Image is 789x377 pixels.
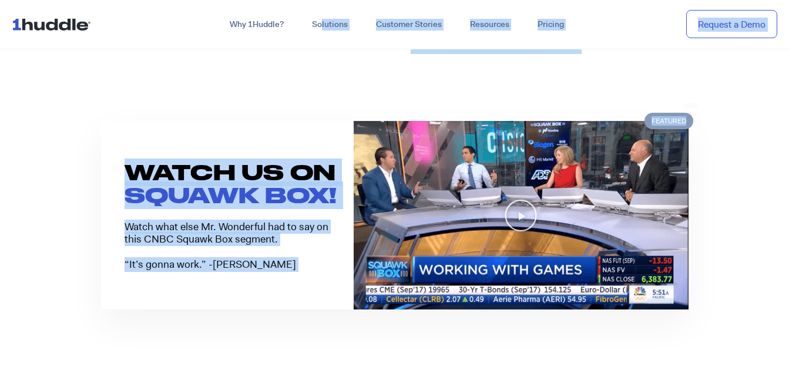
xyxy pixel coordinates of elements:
h3: WATCH US ON [125,159,354,186]
img: ... [12,13,96,35]
a: Resources [456,14,523,35]
a: Pricing [523,14,578,35]
a: Solutions [298,14,362,35]
h3: SQUAWK BOX! [125,181,354,209]
a: Why 1Huddle? [216,14,298,35]
p: Watch what else Mr. Wonderful had to say on this CNBC Squawk Box segment. [125,221,330,245]
span: Featured [644,113,693,129]
div: Play Video [504,198,538,232]
p: “It’s gonna work.” -[PERSON_NAME] [125,257,330,272]
a: Request a Demo [686,10,777,39]
a: Customer Stories [362,14,456,35]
